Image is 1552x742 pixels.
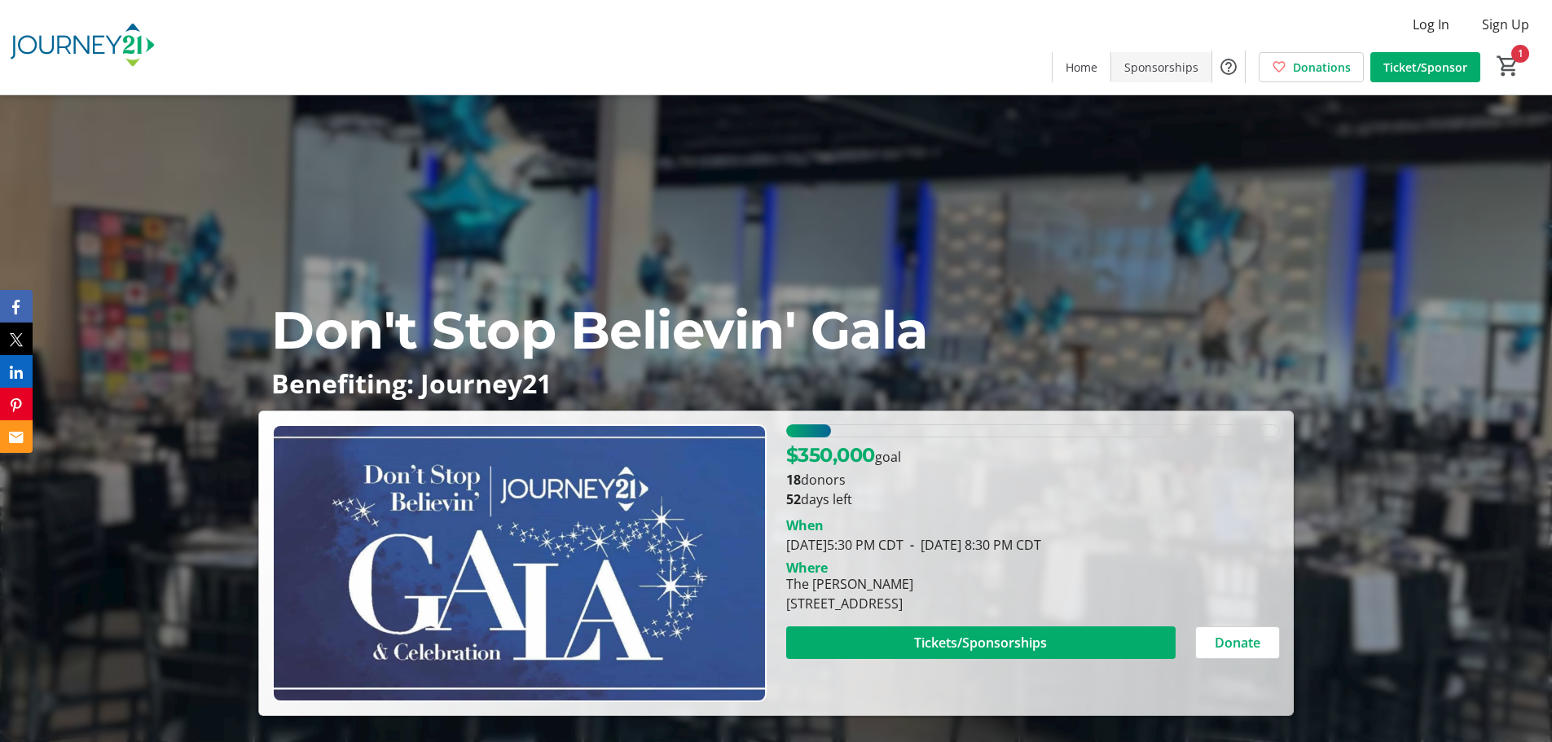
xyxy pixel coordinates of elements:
div: 9.108557142857144% of fundraising goal reached [786,424,1280,437]
button: Sign Up [1469,11,1542,37]
span: - [904,536,921,554]
button: Tickets/Sponsorships [786,626,1176,659]
span: [DATE] 5:30 PM CDT [786,536,904,554]
span: Home [1066,59,1097,76]
a: Home [1053,52,1110,82]
p: Benefiting: Journey21 [271,369,1280,397]
button: Help [1212,50,1245,83]
a: Donations [1259,52,1364,82]
button: Log In [1400,11,1462,37]
span: Tickets/Sponsorships [914,633,1047,652]
div: When [786,516,824,535]
span: $350,000 [786,443,875,467]
span: Sign Up [1482,15,1529,34]
a: Sponsorships [1111,52,1211,82]
div: Where [786,561,828,574]
p: goal [786,441,901,470]
button: Donate [1195,626,1280,659]
a: Ticket/Sponsor [1370,52,1480,82]
p: donors [786,470,1280,490]
div: [STREET_ADDRESS] [786,594,913,613]
span: [DATE] 8:30 PM CDT [904,536,1041,554]
img: Journey21's Logo [10,7,155,88]
span: Ticket/Sponsor [1383,59,1467,76]
b: 18 [786,471,801,489]
span: Sponsorships [1124,59,1198,76]
p: days left [786,490,1280,509]
div: The [PERSON_NAME] [786,574,913,594]
img: Campaign CTA Media Photo [272,424,766,702]
p: Don't Stop Believin' Gala [271,291,1280,369]
span: Donate [1215,633,1260,652]
button: Cart [1493,51,1523,81]
span: 52 [786,490,801,508]
span: Donations [1293,59,1351,76]
span: Log In [1413,15,1449,34]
